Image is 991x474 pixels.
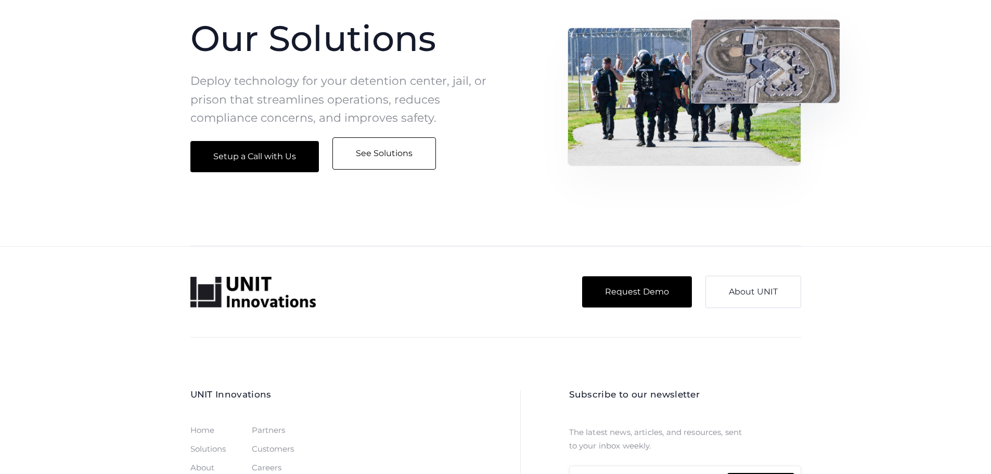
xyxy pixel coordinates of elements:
a: Customers [252,445,294,453]
a: Home [190,426,214,434]
a: See Solutions [332,137,436,170]
h2: Subscribe to our newsletter [569,390,801,400]
h2: UNIT Innovations [190,390,339,400]
a: About [190,464,214,472]
iframe: Chat Widget [939,424,991,474]
p: The latest news, articles, and resources, sent to your inbox weekly. [569,426,751,453]
a: Setup a Call with Us [190,141,319,172]
a: Solutions [190,445,226,453]
a: Request Demo [582,276,692,308]
h1: Our Solutions [190,19,503,58]
a: Careers [252,464,281,472]
a: Partners [252,426,285,434]
a: About UNIT [705,276,801,308]
p: Deploy technology for your detention center, jail, or prison that streamlines operations, reduces... [190,72,503,128]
